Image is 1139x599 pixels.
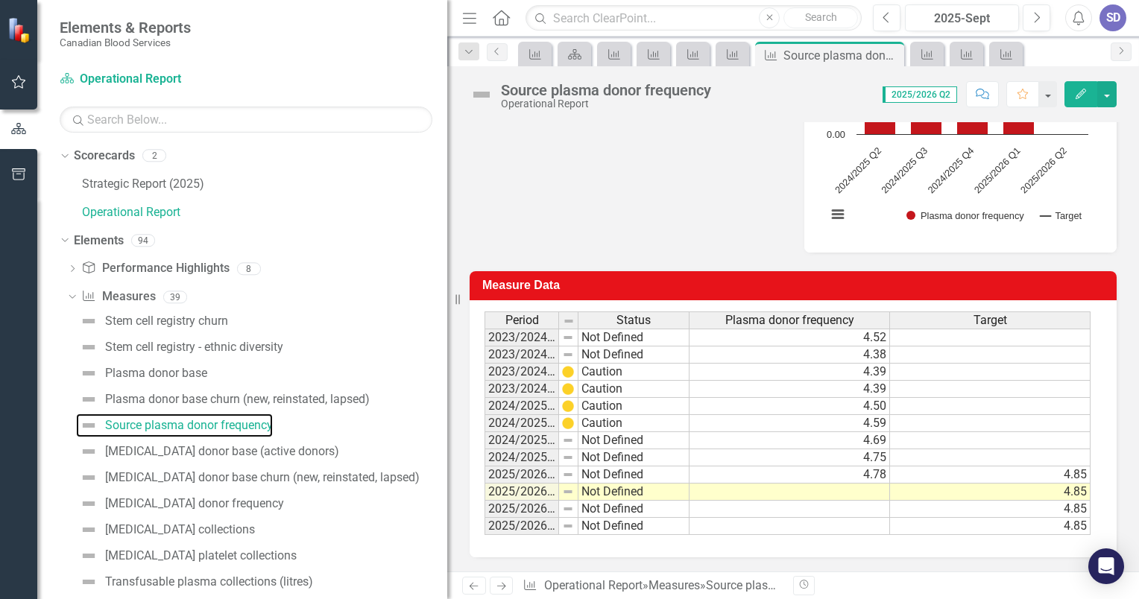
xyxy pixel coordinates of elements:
img: Not Defined [80,443,98,460]
input: Search Below... [60,107,432,133]
text: 2024/2025 Q4 [925,145,976,195]
a: Operational Report [82,204,447,221]
text: 2024/2025 Q2 [833,145,883,195]
td: 4.69 [690,432,890,449]
td: 2025/2026 Q2 [485,484,559,501]
text: Plasma donor frequency [921,210,1024,221]
span: Period [505,314,539,327]
div: Transfusable plasma collections (litres) [105,575,313,589]
span: Search [805,11,837,23]
a: Plasma donor base [76,361,207,385]
td: 4.85 [890,501,1091,518]
img: Not Defined [80,312,98,330]
span: Plasma donor frequency [725,314,854,327]
text: 2025/2026 Q1 [972,145,1023,195]
div: [MEDICAL_DATA] donor base churn (new, reinstated, lapsed) [105,471,420,484]
button: View chart menu, Chart [827,204,848,225]
a: Plasma donor base churn (new, reinstated, lapsed) [76,387,370,411]
div: 94 [131,234,155,247]
a: Scorecards [74,148,135,165]
text: 2024/2025 Q3 [879,145,930,195]
img: Yx0AAAAASUVORK5CYII= [562,366,574,378]
div: [MEDICAL_DATA] donor base (active donors) [105,445,339,458]
div: Plasma donor base [105,367,207,380]
a: Transfusable plasma collections (litres) [76,570,313,594]
div: 2 [142,150,166,162]
td: 2023/2024 Q1 [485,329,559,346]
td: Not Defined [578,432,690,449]
td: 4.39 [690,381,890,398]
img: Yx0AAAAASUVORK5CYII= [562,400,574,412]
div: 8 [237,262,261,275]
text: 0.00 [827,129,845,140]
td: Caution [578,381,690,398]
img: 8DAGhfEEPCf229AAAAAElFTkSuQmCC [562,503,574,515]
td: Not Defined [578,329,690,346]
img: 8DAGhfEEPCf229AAAAAElFTkSuQmCC [562,520,574,532]
svg: Interactive chart [819,14,1096,238]
a: Measures [649,578,700,592]
img: Not Defined [80,390,98,408]
a: Measures [81,288,155,305]
a: Operational Report [60,71,246,88]
td: 4.85 [890,484,1091,501]
td: 2023/2024 Q4 [485,381,559,398]
a: Performance Highlights [81,260,229,277]
img: Yx0AAAAASUVORK5CYII= [562,383,574,395]
img: Not Defined [470,83,493,107]
div: Source plasma donor frequency [706,578,874,592]
div: SD [1099,4,1126,31]
img: 8DAGhfEEPCf229AAAAAElFTkSuQmCC [562,469,574,481]
td: 4.50 [690,398,890,415]
a: Strategic Report (2025) [82,176,447,193]
button: Search [783,7,858,28]
button: 2025-Sept [905,4,1019,31]
div: 39 [163,291,187,303]
td: Not Defined [578,466,690,484]
img: Not Defined [80,521,98,539]
td: 2024/2025 Q3 [485,432,559,449]
img: 8DAGhfEEPCf229AAAAAElFTkSuQmCC [562,349,574,361]
button: Show Plasma donor frequency [906,211,1025,221]
td: 4.78 [690,466,890,484]
div: Chart. Highcharts interactive chart. [819,14,1102,238]
a: Stem cell registry - ethnic diversity [76,335,283,359]
div: Stem cell registry churn [105,314,228,328]
text: 2025/2026 Q2 [1018,145,1069,195]
td: 4.59 [690,415,890,432]
td: 2025/2026 Q4 [485,518,559,535]
td: 4.85 [890,518,1091,535]
div: Operational Report [501,98,711,110]
img: 8DAGhfEEPCf229AAAAAElFTkSuQmCC [562,451,574,463]
span: Elements & Reports [60,19,191,37]
div: Open Intercom Messenger [1088,548,1124,584]
input: Search ClearPoint... [526,5,862,31]
div: Plasma donor base churn (new, reinstated, lapsed) [105,393,370,406]
img: Not Defined [80,495,98,513]
img: 8DAGhfEEPCf229AAAAAElFTkSuQmCC [563,315,575,327]
img: 8DAGhfEEPCf229AAAAAElFTkSuQmCC [562,332,574,343]
td: Caution [578,364,690,381]
img: 8DAGhfEEPCf229AAAAAElFTkSuQmCC [562,434,574,446]
td: Caution [578,398,690,415]
td: 2024/2025 Q1 [485,398,559,415]
img: Yx0AAAAASUVORK5CYII= [562,417,574,429]
td: 4.38 [690,346,890,364]
td: 2023/2024 Q2 [485,346,559,364]
td: 2024/2025 Q2 [485,415,559,432]
td: 4.52 [690,329,890,346]
img: Not Defined [80,469,98,487]
text: Target [1056,210,1082,221]
div: Source plasma donor frequency [501,82,711,98]
h3: Measure Data [482,279,1109,292]
div: [MEDICAL_DATA] collections [105,523,255,536]
button: Show Target [1041,211,1082,221]
td: 2023/2024 Q3 [485,364,559,381]
div: [MEDICAL_DATA] platelet collections [105,549,297,562]
a: [MEDICAL_DATA] donor frequency [76,492,284,516]
a: Source plasma donor frequency [76,413,273,437]
a: Elements [74,232,124,250]
div: Source plasma donor frequency [105,419,273,432]
img: Not Defined [80,364,98,382]
small: Canadian Blood Services [60,37,191,48]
